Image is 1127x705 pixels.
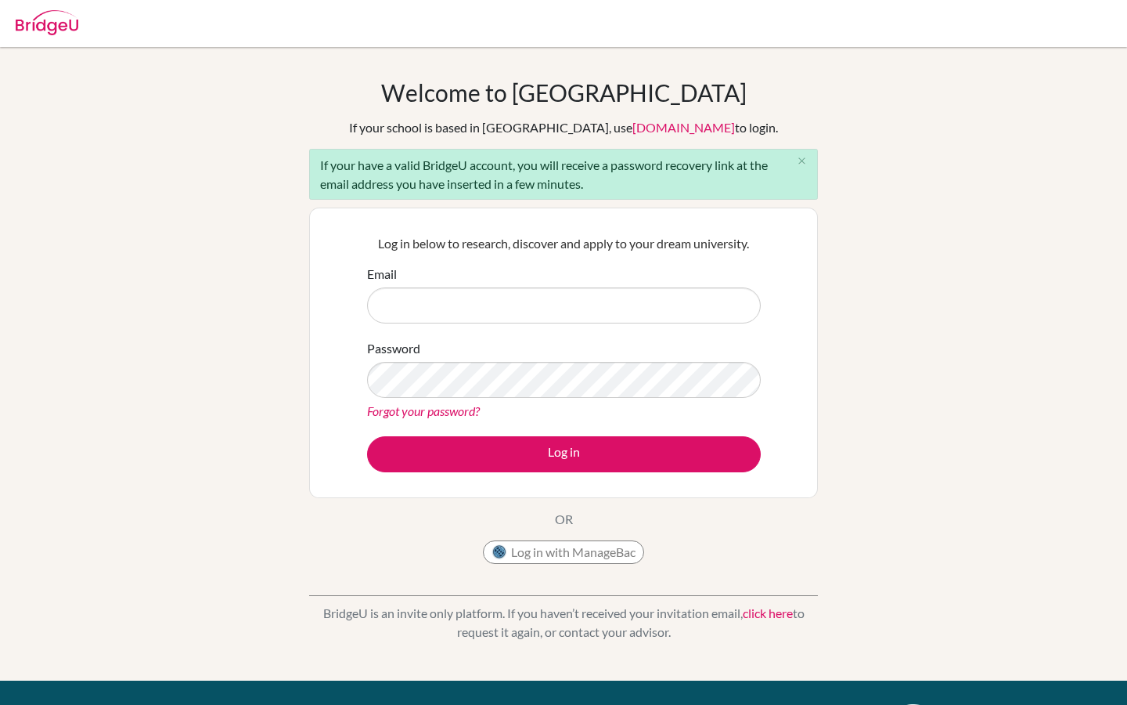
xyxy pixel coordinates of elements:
[796,155,808,167] i: close
[743,606,793,620] a: click here
[483,540,644,564] button: Log in with ManageBac
[309,604,818,642] p: BridgeU is an invite only platform. If you haven’t received your invitation email, to request it ...
[555,510,573,529] p: OR
[367,403,480,418] a: Forgot your password?
[16,10,78,35] img: Bridge-U
[381,78,747,107] h1: Welcome to [GEOGRAPHIC_DATA]
[309,149,818,200] div: If your have a valid BridgeU account, you will receive a password recovery link at the email addr...
[349,118,778,137] div: If your school is based in [GEOGRAPHIC_DATA], use to login.
[786,150,817,173] button: Close
[367,339,420,358] label: Password
[367,265,397,284] label: Email
[367,234,761,253] p: Log in below to research, discover and apply to your dream university.
[632,120,735,135] a: [DOMAIN_NAME]
[367,436,761,472] button: Log in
